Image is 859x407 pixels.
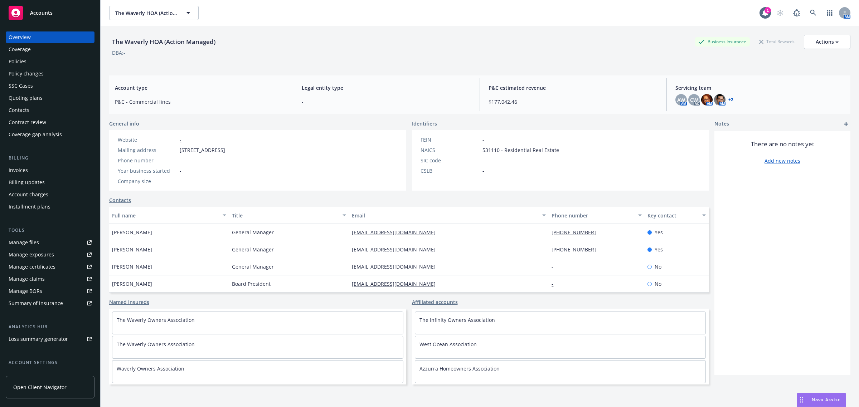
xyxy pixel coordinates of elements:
[482,157,484,164] span: -
[6,227,94,234] div: Tools
[30,10,53,16] span: Accounts
[232,229,274,236] span: General Manager
[552,212,634,219] div: Phone number
[112,212,218,219] div: Full name
[112,246,152,253] span: [PERSON_NAME]
[180,177,181,185] span: -
[115,9,177,17] span: The Waverly HOA (Action Managed)
[6,298,94,309] a: Summary of insurance
[118,177,177,185] div: Company size
[655,229,663,236] span: Yes
[9,80,33,92] div: SSC Cases
[675,84,845,92] span: Servicing team
[9,369,39,381] div: Service team
[6,285,94,297] a: Manage BORs
[812,397,840,403] span: Nova Assist
[756,37,798,46] div: Total Rewards
[6,249,94,260] a: Manage exposures
[109,6,199,20] button: The Waverly HOA (Action Managed)
[6,155,94,162] div: Billing
[180,167,181,175] span: -
[112,229,152,236] span: [PERSON_NAME]
[9,261,55,273] div: Manage certificates
[9,31,31,43] div: Overview
[552,280,559,287] a: -
[6,369,94,381] a: Service team
[118,146,177,154] div: Mailing address
[421,157,480,164] div: SIC code
[489,84,658,92] span: P&C estimated revenue
[419,365,500,372] a: Azzurra Homeowners Association
[6,333,94,345] a: Loss summary generator
[6,3,94,23] a: Accounts
[6,359,94,366] div: Account settings
[842,120,850,128] a: add
[13,383,67,391] span: Open Client Navigator
[232,212,338,219] div: Title
[9,129,62,140] div: Coverage gap analysis
[6,104,94,116] a: Contacts
[773,6,787,20] a: Start snowing
[9,285,42,297] div: Manage BORs
[115,84,284,92] span: Account type
[9,177,45,188] div: Billing updates
[180,136,181,143] a: -
[302,98,471,106] span: -
[6,323,94,330] div: Analytics hub
[6,177,94,188] a: Billing updates
[482,146,559,154] span: 531110 - Residential Real Estate
[695,37,750,46] div: Business Insurance
[765,7,771,14] div: 1
[9,298,63,309] div: Summary of insurance
[816,35,839,49] div: Actions
[701,94,713,106] img: photo
[412,120,437,127] span: Identifiers
[690,96,698,104] span: CW
[751,140,814,148] span: There are no notes yet
[6,273,94,285] a: Manage claims
[6,44,94,55] a: Coverage
[118,167,177,175] div: Year business started
[552,229,602,236] a: [PHONE_NUMBER]
[9,237,39,248] div: Manage files
[118,136,177,143] div: Website
[6,68,94,79] a: Policy changes
[412,298,458,306] a: Affiliated accounts
[9,104,29,116] div: Contacts
[117,365,184,372] a: Waverly Owners Association
[806,6,820,20] a: Search
[6,92,94,104] a: Quoting plans
[645,207,709,224] button: Key contact
[552,263,559,270] a: -
[109,37,218,46] div: The Waverly HOA (Action Managed)
[9,165,28,176] div: Invoices
[549,207,645,224] button: Phone number
[647,212,698,219] div: Key contact
[797,393,806,407] div: Drag to move
[6,189,94,200] a: Account charges
[9,117,46,128] div: Contract review
[9,273,45,285] div: Manage claims
[180,146,225,154] span: [STREET_ADDRESS]
[349,207,549,224] button: Email
[6,165,94,176] a: Invoices
[9,68,44,79] div: Policy changes
[482,136,484,143] span: -
[6,56,94,67] a: Policies
[112,263,152,270] span: [PERSON_NAME]
[112,49,125,57] div: DBA: -
[180,157,181,164] span: -
[109,298,149,306] a: Named insureds
[112,280,152,288] span: [PERSON_NAME]
[9,56,26,67] div: Policies
[6,129,94,140] a: Coverage gap analysis
[482,167,484,175] span: -
[6,117,94,128] a: Contract review
[728,98,733,102] a: +2
[9,249,54,260] div: Manage exposures
[109,207,229,224] button: Full name
[6,80,94,92] a: SSC Cases
[352,212,538,219] div: Email
[421,167,480,175] div: CSLB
